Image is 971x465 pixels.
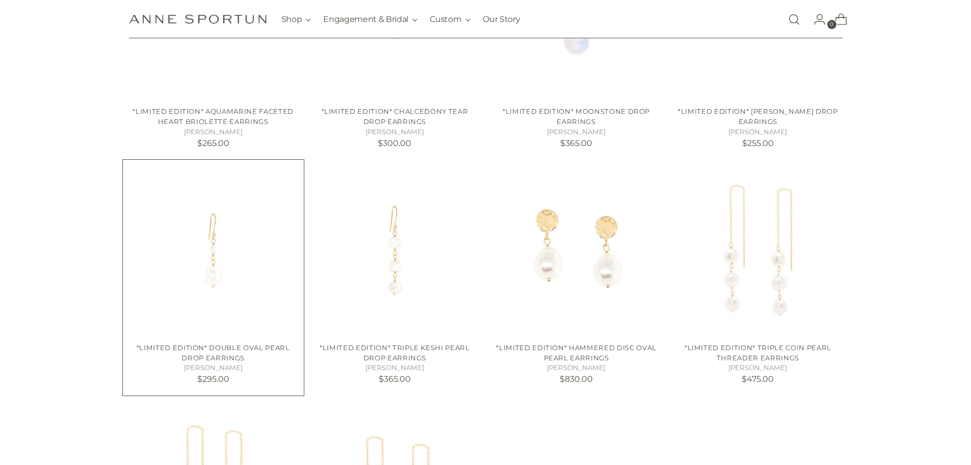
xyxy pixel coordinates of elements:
span: $475.00 [742,374,774,384]
a: Open search modal [784,9,804,30]
span: $295.00 [197,374,229,384]
button: Shop [281,8,311,31]
h5: [PERSON_NAME] [492,363,661,373]
span: $255.00 [742,138,774,148]
span: $265.00 [197,138,229,148]
a: *Limited Edition* Triple Keshi Pearl Drop Earrings [320,344,470,362]
a: *Limited Edition* Double Oval Pearl Drop Earrings [137,344,290,362]
a: *Limited Edition* Chalcedony Tear Drop Earrings [322,107,468,126]
button: Engagement & Bridal [323,8,417,31]
a: Open cart modal [827,9,847,30]
a: *Limited Edition* Hammered Disc Oval Pearl Earrings [496,344,657,362]
h5: [PERSON_NAME] [129,127,298,137]
h5: [PERSON_NAME] [310,363,479,373]
a: *Limited Edition* Hammered Disc Oval Pearl Earrings [492,166,661,335]
span: $365.00 [379,374,411,384]
a: *Limited Edition* Double Oval Pearl Drop Earrings [129,166,298,335]
h5: [PERSON_NAME] [310,127,479,137]
span: $365.00 [560,138,592,148]
h5: [PERSON_NAME] [129,363,298,373]
a: Anne Sportun Fine Jewellery [129,14,267,24]
span: $300.00 [378,138,411,148]
a: *Limited Edition* Triple Coin Pearl Threader Earrings [685,344,831,362]
a: *Limited Edition* Triple Keshi Pearl Drop Earrings [310,166,479,335]
a: Go to the account page [805,9,826,30]
h5: [PERSON_NAME] [673,363,842,373]
a: *Limited Edition* Aquamarine Faceted Heart Briolette Earrings [133,107,294,126]
a: *Limited Edition* Moonstone Drop Earrings [503,107,650,126]
h5: [PERSON_NAME] [492,127,661,137]
span: 0 [827,20,836,29]
button: Custom [430,8,470,31]
a: *Limited Edition* Triple Coin Pearl Threader Earrings [673,166,842,335]
a: Our Story [483,8,520,31]
span: $830.00 [560,374,593,384]
h5: [PERSON_NAME] [673,127,842,137]
a: *Limited Edition* [PERSON_NAME] Drop Earrings [678,107,838,126]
